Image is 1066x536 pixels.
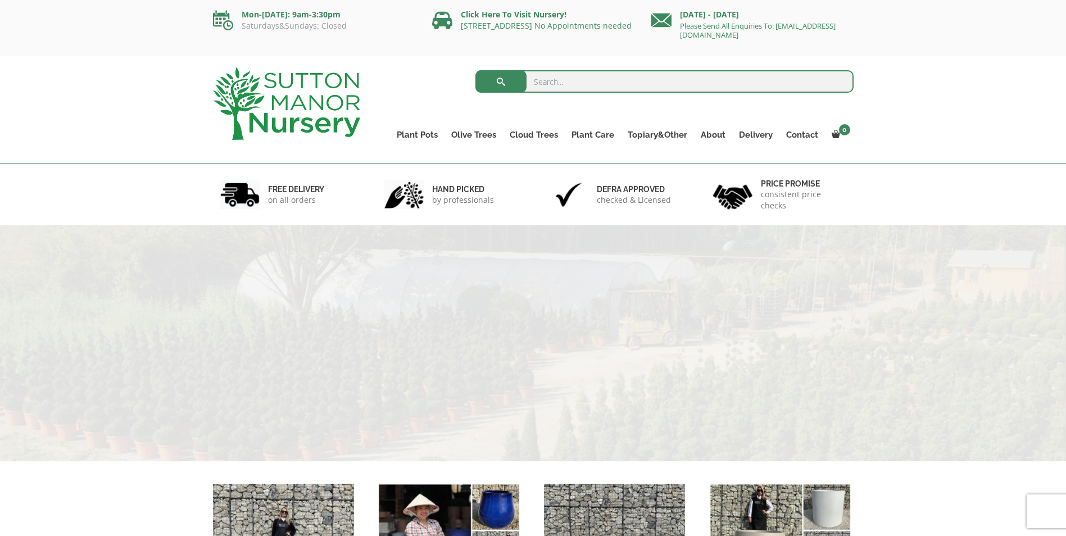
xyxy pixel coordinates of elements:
h6: FREE DELIVERY [268,184,324,194]
p: by professionals [432,194,494,206]
a: Plant Pots [390,127,444,143]
a: Cloud Trees [503,127,565,143]
span: 0 [839,124,850,135]
img: 2.jpg [384,180,424,209]
a: Please Send All Enquiries To: [EMAIL_ADDRESS][DOMAIN_NAME] [680,21,836,40]
h6: Defra approved [597,184,671,194]
input: Search... [475,70,854,93]
h6: hand picked [432,184,494,194]
img: logo [213,67,360,140]
a: Olive Trees [444,127,503,143]
a: Plant Care [565,127,621,143]
h6: Price promise [761,179,846,189]
p: on all orders [268,194,324,206]
a: About [694,127,732,143]
a: [STREET_ADDRESS] No Appointments needed [461,20,632,31]
img: 3.jpg [549,180,588,209]
p: Mon-[DATE]: 9am-3:30pm [213,8,415,21]
a: Click Here To Visit Nursery! [461,9,566,20]
p: consistent price checks [761,189,846,211]
p: [DATE] - [DATE] [651,8,854,21]
p: Saturdays&Sundays: Closed [213,21,415,30]
img: 1.jpg [220,180,260,209]
a: Delivery [732,127,779,143]
a: 0 [825,127,854,143]
a: Contact [779,127,825,143]
img: 4.jpg [713,178,752,212]
a: Topiary&Other [621,127,694,143]
p: checked & Licensed [597,194,671,206]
